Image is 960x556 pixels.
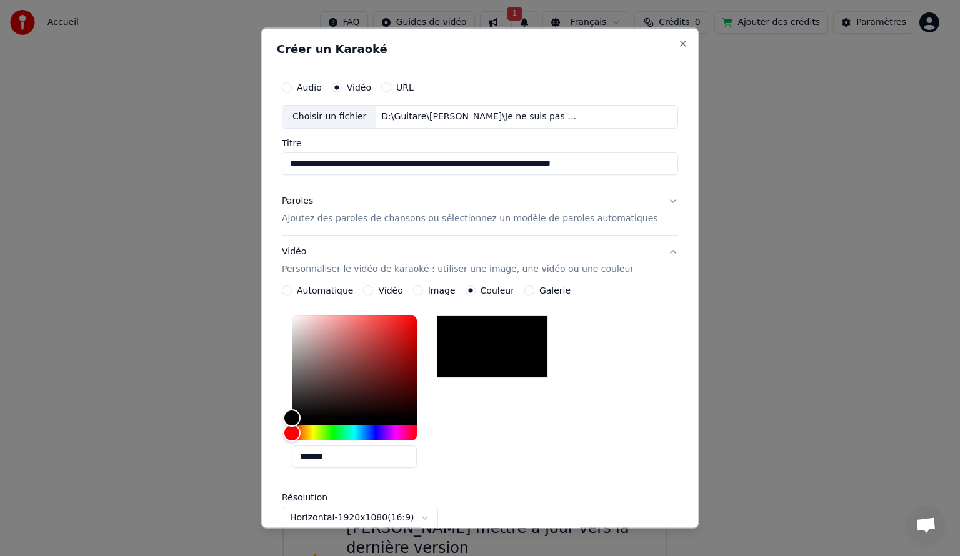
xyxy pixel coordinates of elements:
div: Vidéo [282,245,634,275]
label: Image [428,285,456,294]
div: D:\Guitare\[PERSON_NAME]\Je ne suis pas mort je dors\[PERSON_NAME] - Je ne suis pas mort, je dors... [377,111,589,123]
button: VidéoPersonnaliser le vidéo de karaoké : utiliser une image, une vidéo ou une couleur [282,235,678,285]
label: Audio [297,83,322,92]
button: ParolesAjoutez des paroles de chansons ou sélectionnez un modèle de paroles automatiques [282,184,678,234]
label: Couleur [481,285,514,294]
label: Vidéo [379,285,403,294]
label: Résolution [282,492,407,501]
div: Paroles [282,194,313,207]
div: Hue [292,425,417,440]
label: Galerie [539,285,571,294]
p: Ajoutez des paroles de chansons ou sélectionnez un modèle de paroles automatiques [282,212,658,224]
label: Titre [282,138,678,147]
p: Personnaliser le vidéo de karaoké : utiliser une image, une vidéo ou une couleur [282,262,634,275]
label: Vidéo [347,83,371,92]
h2: Créer un Karaoké [277,44,683,55]
div: Choisir un fichier [282,106,376,128]
label: URL [396,83,414,92]
div: Color [292,315,417,417]
label: Automatique [297,285,353,294]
